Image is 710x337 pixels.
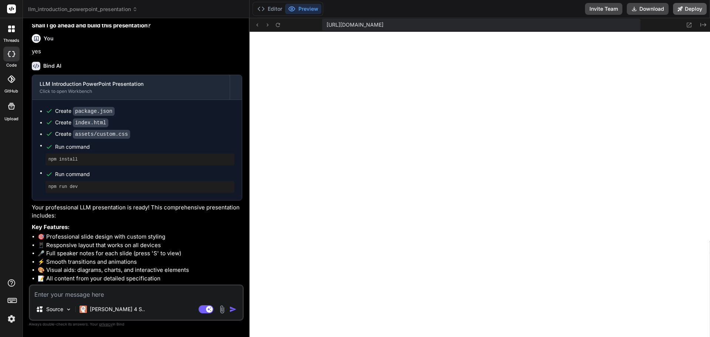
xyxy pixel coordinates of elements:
[218,305,226,314] img: attachment
[38,241,242,250] li: 📱 Responsive layout that works on all devices
[6,62,17,68] label: code
[48,156,231,162] pre: npm install
[80,306,87,313] img: Claude 4 Sonnet
[4,116,18,122] label: Upload
[46,306,63,313] p: Source
[32,75,230,100] button: LLM Introduction PowerPoint PresentationClick to open Workbench
[99,322,112,326] span: privacy
[55,107,115,115] div: Create
[44,35,54,42] h6: You
[38,258,242,266] li: ⚡ Smooth transitions and animations
[73,118,108,127] code: index.html
[73,107,115,116] code: package.json
[55,143,234,151] span: Run command
[32,203,242,220] p: Your professional LLM presentation is ready! This comprehensive presentation includes:
[3,37,19,44] label: threads
[28,6,138,13] span: llm_introduction_powerpoint_presentation
[327,21,383,28] span: [URL][DOMAIN_NAME]
[627,3,669,15] button: Download
[250,32,710,337] iframe: Preview
[585,3,622,15] button: Invite Team
[29,321,244,328] p: Always double-check its answers. Your in Bind
[229,306,237,313] img: icon
[65,306,72,313] img: Pick Models
[43,62,61,70] h6: Bind AI
[285,4,321,14] button: Preview
[4,88,18,94] label: GitHub
[673,3,707,15] button: Deploy
[48,184,231,190] pre: npm run dev
[40,88,222,94] div: Click to open Workbench
[254,4,285,14] button: Editor
[38,233,242,241] li: 🎯 Professional slide design with custom styling
[55,171,234,178] span: Run command
[38,266,242,274] li: 🎨 Visual aids: diagrams, charts, and interactive elements
[73,130,130,139] code: assets/custom.css
[55,130,130,138] div: Create
[40,80,222,88] div: LLM Introduction PowerPoint Presentation
[55,119,108,127] div: Create
[32,47,242,56] p: yes
[90,306,145,313] p: [PERSON_NAME] 4 S..
[38,274,242,283] li: 📝 All content from your detailed specification
[32,22,151,29] strong: Shall I go ahead and build this presentation?
[38,249,242,258] li: 🎤 Full speaker notes for each slide (press 'S' to view)
[5,313,18,325] img: settings
[32,223,70,230] strong: Key Features:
